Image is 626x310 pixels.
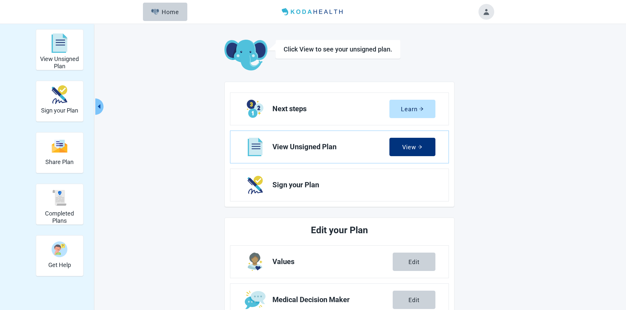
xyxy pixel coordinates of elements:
span: arrow-right [418,145,422,149]
button: ElephantHome [143,3,187,21]
img: Elephant [151,9,159,15]
div: Edit [408,258,420,265]
button: Viewarrow-right [389,138,435,156]
a: Next Sign your Plan section [230,169,449,201]
span: arrow-right [419,107,424,111]
button: Learnarrow-right [389,100,435,118]
button: Collapse menu [95,98,104,115]
a: Learn Next steps section [230,93,449,125]
img: person-question-x68TBcxA.svg [52,241,67,257]
span: Next steps [272,105,389,113]
button: Toggle account menu [478,4,494,20]
img: Koda Elephant [224,40,267,71]
h2: Share Plan [45,158,74,166]
div: Completed Plans [36,184,83,225]
span: Sign your Plan [272,181,430,189]
h2: View Unsigned Plan [39,55,81,70]
h2: Edit your Plan [255,223,424,238]
img: Koda Health [279,7,347,17]
span: caret-left [96,103,102,110]
h2: Sign your Plan [41,107,78,114]
img: make_plan_official-CpYJDfBD.svg [52,85,67,104]
img: svg%3e [52,190,67,206]
a: Edit Values section [230,246,449,278]
div: Share Plan [36,132,83,173]
div: View Unsigned Plan [36,29,83,70]
img: svg%3e [52,33,67,53]
div: Home [151,9,179,15]
h2: Get Help [48,261,71,269]
div: Sign your Plan [36,81,83,122]
div: Get Help [36,235,83,276]
button: Edit [393,291,435,309]
span: Medical Decision Maker [272,296,393,304]
h2: Completed Plans [39,210,81,224]
span: View Unsigned Plan [272,143,389,151]
button: Edit [393,253,435,271]
div: Edit [408,297,420,303]
h1: Click View to see your unsigned plan. [284,45,392,53]
a: View View Unsigned Plan section [230,131,449,163]
div: Learn [401,106,424,112]
div: View [402,144,422,150]
span: Values [272,258,393,266]
img: svg%3e [52,139,67,153]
